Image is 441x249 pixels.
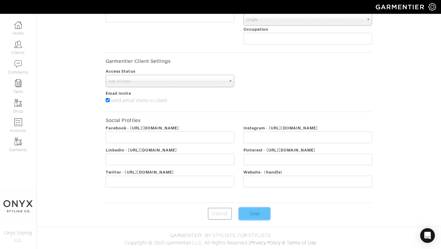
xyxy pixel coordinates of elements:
img: gear-icon-white-bd11855cb880d31180b6d7d6211b90ccbf57a29d726f0c71d8c61bd08dd39cc2.png [428,3,436,11]
label: Send email invite to client [106,97,168,104]
img: garmentier-logo-header-white-b43fb05a5012e4ada735d5af1a66efaba907eab6374d6393d1fbf88cb4ef424d.png [373,2,428,12]
input: Save [239,208,270,220]
span: Onyx Styling Co. [4,230,32,243]
div: Open Intercom Messenger [420,228,435,243]
img: comment-icon-a0a6a9ef722e966f86d9cbdc48e553b5cf19dbc54f86b18d962a5391bc8f6eb6.png [14,60,22,68]
img: garments-icon-b7da505a4dc4fd61783c78ac3ca0ef83fa9d6f193b1c9dc38574b1d14d53ca28.png [14,138,22,145]
img: clients-icon-6bae9207a08558b7cb47a8932f037763ab4055f8c8b6bfacd5dc20c3e0201464.png [14,40,22,48]
span: Twitter - [URL][DOMAIN_NAME] [106,170,174,174]
a: Privacy Policy & Terms of Use [250,240,316,246]
img: orders-icon-0abe47150d42831381b5fb84f609e132dff9fe21cb692f30cb5eec754e2cba89.png [14,118,22,126]
strong: Garmentier Client Settings [106,58,171,64]
img: garments-icon-b7da505a4dc4fd61783c78ac3ca0ef83fa9d6f193b1c9dc38574b1d14d53ca28.png [14,99,22,107]
span: Website - (handle) [243,170,283,174]
span: Access Status [106,69,135,74]
img: dashboard-icon-dbcd8f5a0b271acd01030246c82b418ddd0df26cd7fceb0bd07c9910d44c42f6.png [14,21,22,29]
strong: Social Profiles [106,117,141,123]
span: Occupation [243,27,269,32]
input: Send email invite to client [106,98,110,102]
img: reminder-icon-8004d30b9f0a5d33ae49ab947aed9ed385cf756f9e5892f1edd6e32f2345188e.png [14,79,22,87]
span: Facebook - [URL][DOMAIN_NAME] [106,126,179,130]
span: Pinterest - [URL][DOMAIN_NAME] [243,148,316,152]
span: Instagram - [URL][DOMAIN_NAME] [243,126,318,130]
span: LinkedIn - [URL][DOMAIN_NAME] [106,148,177,152]
a: Cancel [208,208,232,220]
span: Email Invite [106,91,131,96]
span: Copyright © 2025 Garmentier LLC. All Rights Reserved. [125,240,249,246]
span: Has Access [108,75,226,87]
span: Single [246,13,364,26]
